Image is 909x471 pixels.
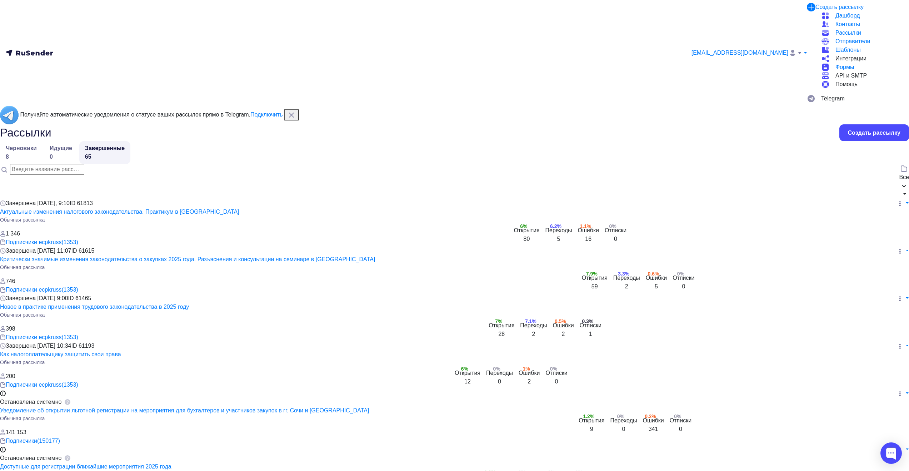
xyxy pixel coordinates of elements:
div: Переходы [486,369,513,377]
div: 28 [498,330,505,338]
div: 0 [622,425,625,433]
div: Ошибки [646,274,667,282]
div: Открытия [582,274,608,282]
div: Отписки [673,274,694,282]
a: Подписчики ecpkruss (1353) [6,381,78,389]
a: Идущие0 [44,141,78,164]
div: Переходы [610,416,637,425]
div: 12 [464,377,471,386]
div: Отписки [545,369,567,377]
div: 0 [614,235,617,243]
a: Рассылки [821,29,903,37]
span: Рассылки [835,29,861,37]
div: Переходы [545,226,572,235]
div: Ошибки [578,226,599,235]
a: Шаблоны [821,46,903,54]
div: 141 153 [6,428,26,437]
div: 1 346 [6,229,20,238]
span: Помощь [835,80,858,89]
span: API и SMTP [835,71,867,80]
div: 0 [679,425,682,433]
div: 2 [562,330,565,338]
a: Подписчики (150177) [6,437,60,445]
span: 61615 [79,248,95,254]
div: Создать рассылку [815,3,864,11]
div: Подписчики ecpkruss [6,333,61,342]
div: Ошибки [553,321,574,330]
div: (150177) [37,437,60,445]
a: Отправители [821,37,903,46]
span: Telegram [821,94,845,103]
div: Открытия [489,321,514,330]
a: Подписчики ecpkruss (1353) [6,333,78,342]
span: 61813 [77,200,93,206]
span: ID [70,200,75,206]
div: 16 [585,235,591,243]
div: (1353) [61,333,78,342]
span: Отправители [835,37,870,46]
div: Отписки [605,226,626,235]
a: Подписчики ecpkruss (1353) [6,286,78,294]
div: (1353) [61,381,78,389]
a: Дашборд [821,11,903,20]
div: Отписки [580,321,601,330]
div: 2 [532,330,535,338]
div: 200 [6,372,15,381]
div: 0 [682,282,685,291]
div: Все [899,173,909,182]
div: 80 [524,235,530,243]
div: 5 [655,282,658,291]
a: Подписчики ecpkruss (1353) [6,238,78,247]
a: Формы [821,63,903,71]
div: 2 [528,377,531,386]
div: Ошибки [643,416,664,425]
div: 0 [555,377,558,386]
div: 341 [649,425,658,433]
div: Переходы [520,321,547,330]
div: Подписчики ecpkruss [6,286,61,294]
div: Открытия [514,226,539,235]
div: 746 [6,277,15,286]
div: Открытия [579,416,604,425]
span: Контакты [835,20,860,29]
button: Все [899,164,909,199]
div: (1353) [61,286,78,294]
div: Отписки [670,416,691,425]
span: ID [71,343,77,349]
a: Контакты [821,20,903,29]
div: (1353) [61,238,78,247]
span: ID [71,248,77,254]
span: [EMAIL_ADDRESS][DOMAIN_NAME] [691,49,788,57]
span: Шаблоны [835,46,861,54]
div: 0 [50,153,72,161]
div: Подписчики ecpkruss [6,381,61,389]
span: Интеграции [835,54,866,63]
div: Ошибки [519,369,540,377]
a: Подключить [250,111,283,118]
div: 9 [590,425,593,433]
span: Формы [835,63,854,71]
div: Создать рассылку [848,129,900,137]
div: 59 [591,282,598,291]
span: ID [68,295,74,301]
div: 5 [557,235,560,243]
span: 61193 [79,343,95,349]
input: Введите название рассылки [10,164,84,175]
div: Переходы [613,274,640,282]
div: Открытия [455,369,480,377]
div: 8 [6,153,37,161]
div: 398 [6,324,15,333]
div: Подписчики [6,437,37,445]
span: Получайте автоматические уведомления о статусе ваших рассылок прямо в Telegram. [20,111,283,118]
span: 61465 [75,295,91,301]
a: [EMAIL_ADDRESS][DOMAIN_NAME] [691,49,807,58]
div: 65 [85,153,125,161]
div: 2 [625,282,628,291]
a: Завершенные65 [79,141,130,164]
div: 1 [589,330,592,338]
div: 0 [498,377,501,386]
div: Подписчики ecpkruss [6,238,61,247]
span: Дашборд [835,11,860,20]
